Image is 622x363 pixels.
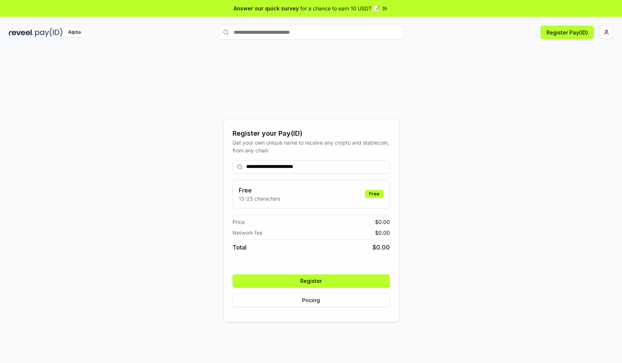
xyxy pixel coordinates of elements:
button: Pricing [233,294,390,307]
span: for a chance to earn 10 USDT 📝 [300,4,379,12]
span: Total [233,243,247,252]
button: Register Pay(ID) [541,26,594,39]
div: Free [365,190,384,198]
div: Get your own unique name to receive any crypto and stablecoin, from any chain [233,139,390,154]
span: $ 0.00 [375,218,390,226]
h3: Free [239,186,280,195]
span: Price [233,218,245,226]
div: Alpha [64,28,85,37]
span: $ 0.00 [375,229,390,237]
div: Register your Pay(ID) [233,128,390,139]
span: $ 0.00 [372,243,390,252]
img: pay_id [35,28,63,37]
span: Network fee [233,229,262,237]
p: 13-25 characters [239,195,280,202]
img: reveel_dark [9,28,34,37]
button: Register [233,274,390,288]
span: Answer our quick survey [234,4,299,12]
